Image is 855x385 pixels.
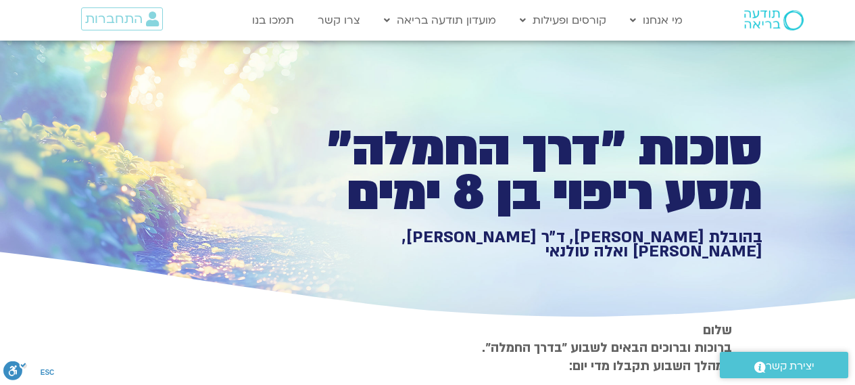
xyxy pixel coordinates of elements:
[81,7,163,30] a: התחברות
[703,321,732,339] strong: שלום
[513,7,613,33] a: קורסים ופעילות
[720,352,848,378] a: יצירת קשר
[245,7,301,33] a: תמכו בנו
[311,7,367,33] a: צרו קשר
[294,127,762,216] h1: סוכות ״דרך החמלה״ מסע ריפוי בן 8 ימים
[623,7,689,33] a: מי אנחנו
[377,7,503,33] a: מועדון תודעה בריאה
[482,339,732,374] strong: ברוכות וברוכים הבאים לשבוע ״בדרך החמלה״. במהלך השבוע תקבלו מדי יום:
[294,230,762,259] h1: בהובלת [PERSON_NAME], ד״ר [PERSON_NAME], [PERSON_NAME] ואלה טולנאי
[766,357,814,376] span: יצירת קשר
[85,12,143,26] span: התחברות
[744,10,804,30] img: תודעה בריאה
